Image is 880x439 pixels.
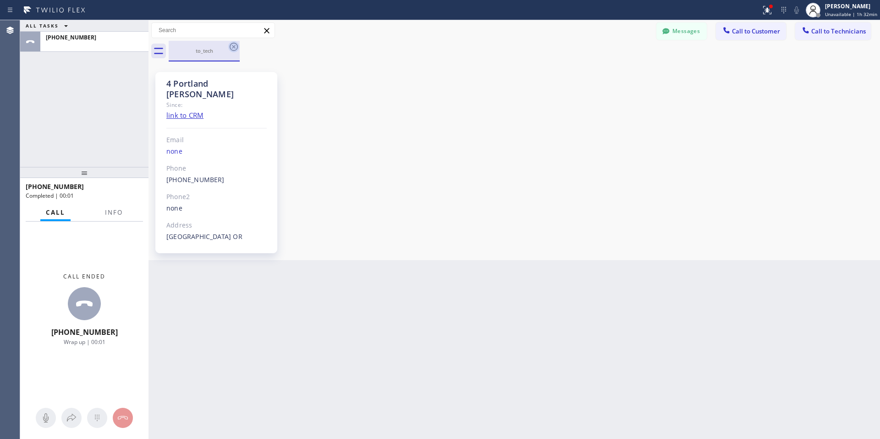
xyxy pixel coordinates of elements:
[166,100,267,110] div: Since:
[113,408,133,428] button: Hang up
[825,2,877,10] div: [PERSON_NAME]
[795,22,871,40] button: Call to Technicians
[87,408,107,428] button: Open dialpad
[716,22,786,40] button: Call to Customer
[166,111,203,120] a: link to CRM
[26,22,59,29] span: ALL TASKS
[64,338,105,346] span: Wrap up | 00:01
[51,327,118,337] span: [PHONE_NUMBER]
[811,27,866,35] span: Call to Technicians
[166,163,267,174] div: Phone
[105,208,123,217] span: Info
[166,146,267,157] div: none
[166,232,267,242] div: [GEOGRAPHIC_DATA] OR
[166,192,267,202] div: Phone2
[26,182,84,191] span: [PHONE_NUMBER]
[166,78,267,100] div: 4 Portland [PERSON_NAME]
[99,204,128,222] button: Info
[46,208,65,217] span: Call
[63,272,105,280] span: Call ended
[166,135,267,145] div: Email
[790,4,803,17] button: Mute
[26,192,74,200] span: Completed | 00:01
[20,20,77,31] button: ALL TASKS
[166,203,267,214] div: none
[656,22,707,40] button: Messages
[152,23,275,38] input: Search
[46,33,96,41] span: [PHONE_NUMBER]
[36,408,56,428] button: Mute
[825,11,877,17] span: Unavailable | 1h 32min
[40,204,71,222] button: Call
[732,27,780,35] span: Call to Customer
[61,408,82,428] button: Open directory
[166,175,225,184] a: [PHONE_NUMBER]
[166,220,267,231] div: Address
[170,47,239,54] div: to_tech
